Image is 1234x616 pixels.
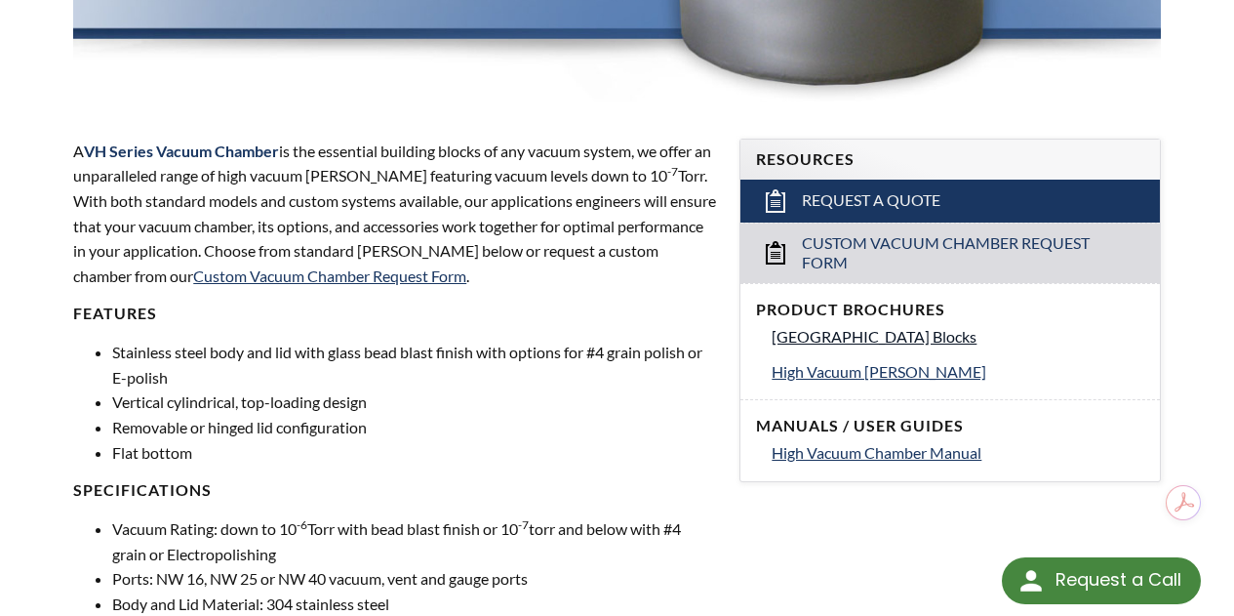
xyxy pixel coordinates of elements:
[756,149,1143,170] h4: Resources
[84,142,279,160] strong: VH Series Vacuum Chamber
[802,190,940,211] span: Request a Quote
[112,340,716,390] li: Stainless steel body and lid with glass bead blast finish with options for #4 grain polish or E-p...
[772,440,1143,466] a: High Vacuum Chamber Manual
[73,139,716,289] p: A is the essential building blocks of any vacuum system, we offer an unparalleled range of high v...
[1015,565,1047,596] img: round button
[112,516,716,566] li: Vacuum Rating: down to 10 Torr with bead blast finish or 10 torr and below with #4 grain or Elect...
[112,415,716,440] li: Removable or hinged lid configuration
[756,300,1143,320] h4: Product Brochures
[1055,557,1181,602] div: Request a Call
[518,517,529,532] sup: -7
[112,566,716,592] li: Ports: NW 16, NW 25 or NW 40 vacuum, vent and gauge ports
[740,223,1159,284] a: Custom Vacuum Chamber Request Form
[193,267,466,285] a: Custom Vacuum Chamber Request Form
[112,440,716,466] li: Flat bottom
[1002,557,1201,604] div: Request a Call
[740,180,1159,223] a: Request a Quote
[802,233,1099,274] span: Custom Vacuum Chamber Request Form
[73,480,716,501] h4: Specifications
[772,327,976,346] span: [GEOGRAPHIC_DATA] Blocks
[772,359,1143,385] a: High Vacuum [PERSON_NAME]
[772,324,1143,349] a: [GEOGRAPHIC_DATA] Blocks
[772,443,981,462] span: High Vacuum Chamber Manual
[73,304,716,324] h4: Features
[667,164,678,179] sup: -7
[772,362,986,381] span: High Vacuum [PERSON_NAME]
[756,416,1143,436] h4: Manuals / User Guides
[297,517,307,532] sup: -6
[112,390,716,415] li: Vertical cylindrical, top-loading design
